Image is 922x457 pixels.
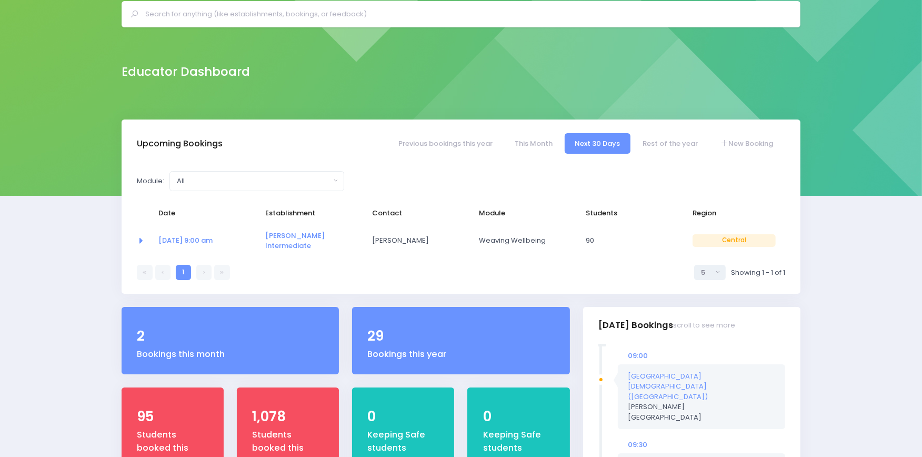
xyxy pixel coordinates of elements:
span: Weaving Wellbeing [479,235,562,246]
h3: Upcoming Bookings [137,138,223,149]
div: 0 [483,406,555,427]
a: Last [214,265,229,280]
div: 5 [701,267,713,278]
a: Previous bookings this year [388,133,503,154]
span: 09:00 [628,351,648,361]
td: <a href="https://app.stjis.org.nz/bookings/523673" class="font-weight-bold">19 Aug at 9:00 am</a> [152,224,258,258]
td: 90 [579,224,686,258]
span: Establishment [265,208,348,218]
a: Next [196,265,212,280]
div: Bookings this year [368,348,555,361]
a: First [137,265,152,280]
a: Previous [155,265,171,280]
a: [DATE] 9:00 am [158,235,213,245]
a: Rest of the year [632,133,708,154]
span: [PERSON_NAME] [372,235,455,246]
input: Search for anything (like establishments, bookings, or feedback) [145,6,786,22]
span: Students [586,208,669,218]
div: 2 [137,326,324,346]
span: [GEOGRAPHIC_DATA] [628,412,701,422]
span: Region [693,208,776,218]
h2: Educator Dashboard [122,65,250,79]
span: Central [693,234,776,247]
span: Showing 1 - 1 of 1 [731,267,785,278]
label: Module: [137,176,164,186]
span: 90 [586,235,669,246]
div: All [177,176,330,186]
div: 29 [368,326,555,346]
a: 1 [176,265,191,280]
td: Weaving Wellbeing [472,224,579,258]
span: Module [479,208,562,218]
a: [PERSON_NAME] Intermediate [265,231,325,251]
a: New Booking [710,133,784,154]
td: Central [686,224,785,258]
td: Tracy Davis [365,224,472,258]
span: Date [158,208,242,218]
a: [GEOGRAPHIC_DATA][DEMOGRAPHIC_DATA] ([GEOGRAPHIC_DATA]) [628,371,708,402]
div: 95 [137,406,208,427]
a: Next 30 Days [565,133,630,154]
td: <a href="https://app.stjis.org.nz/establishments/204009" class="font-weight-bold">Napier Intermed... [258,224,365,258]
span: 09:30 [628,440,647,450]
a: This Month [505,133,563,154]
div: 1,078 [252,406,324,427]
small: scroll to see more [673,321,735,330]
div: Bookings this month [137,348,324,361]
h3: [DATE] Bookings [598,310,735,340]
button: All [169,171,344,191]
span: Contact [372,208,455,218]
span: [PERSON_NAME] [628,402,701,422]
div: 0 [368,406,439,427]
button: Select page size [694,265,726,280]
